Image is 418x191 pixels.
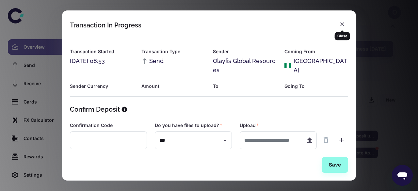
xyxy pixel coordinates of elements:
span: Send [141,56,164,66]
label: Upload [240,122,259,129]
h6: Sender Currency [70,83,134,90]
h6: Amount [141,83,205,90]
button: Save [322,157,348,173]
h6: Sender [213,48,277,55]
h5: Confirm Deposit [70,104,120,114]
label: Confirmation Code [70,122,113,129]
button: Open [220,136,230,145]
div: Transaction In Progress [70,21,141,29]
iframe: Button to launch messaging window [392,165,413,186]
h6: Transaction Type [141,48,205,55]
h6: Transaction Started [70,48,134,55]
label: Do you have files to upload? [155,122,222,129]
h6: To [213,83,277,90]
div: Close [335,32,350,40]
div: [DATE] 08:53 [70,56,134,66]
h6: Coming From [284,48,348,55]
div: Olayfis Global Resources [213,56,277,75]
h6: Going To [284,83,348,90]
div: [GEOGRAPHIC_DATA] [294,56,348,75]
